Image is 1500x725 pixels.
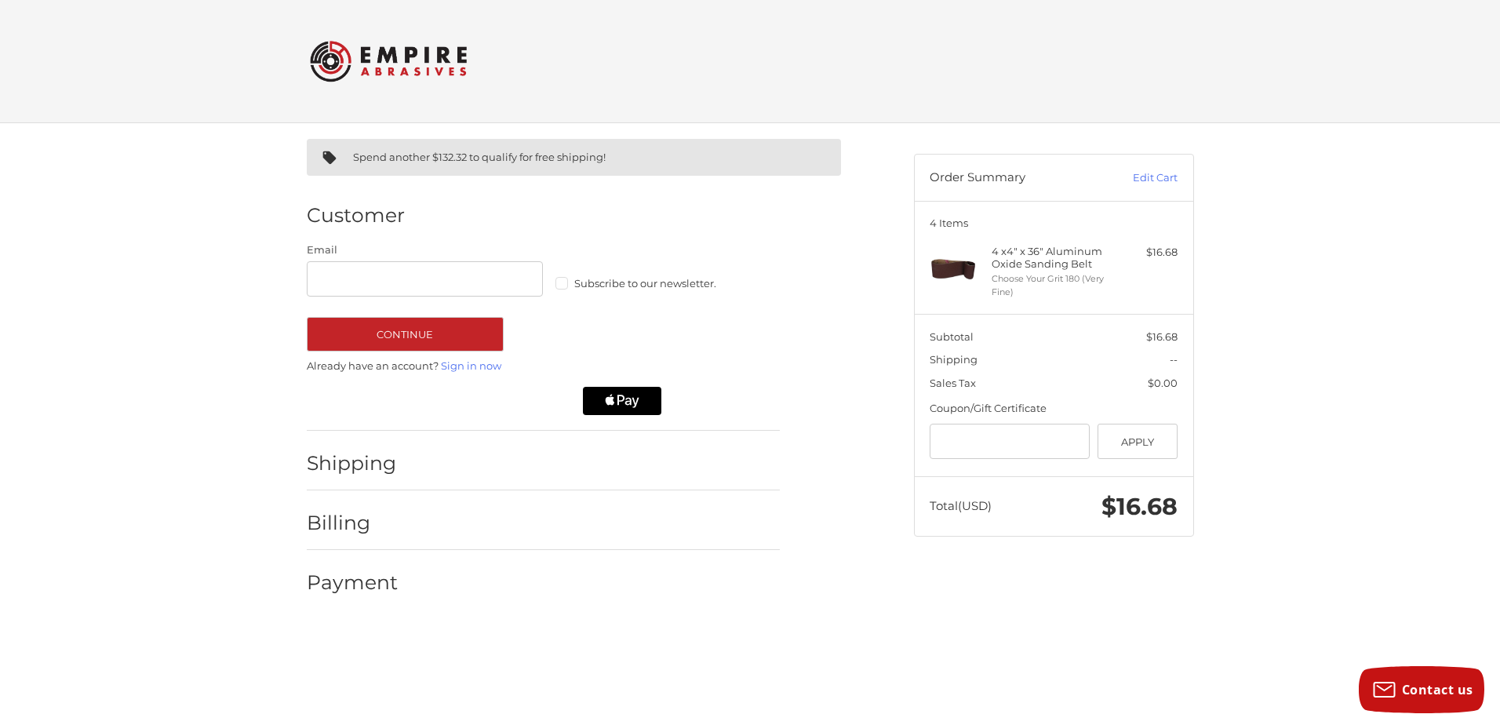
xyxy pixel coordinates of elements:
span: Spend another $132.32 to qualify for free shipping! [353,151,606,163]
button: Apply [1098,424,1178,459]
div: Coupon/Gift Certificate [930,401,1178,417]
span: -- [1170,353,1178,366]
div: $16.68 [1116,245,1178,260]
span: Subtotal [930,330,974,343]
h2: Billing [307,511,399,535]
h4: 4 x 4" x 36" Aluminum Oxide Sanding Belt [992,245,1112,271]
span: $16.68 [1101,492,1178,521]
span: Total (USD) [930,498,992,513]
h3: Order Summary [930,170,1098,186]
h2: Customer [307,203,405,228]
button: Continue [307,317,504,352]
span: Shipping [930,353,978,366]
span: Sales Tax [930,377,976,389]
a: Sign in now [441,359,501,372]
button: Contact us [1359,666,1484,713]
span: $0.00 [1148,377,1178,389]
span: Subscribe to our newsletter. [574,277,716,290]
span: $16.68 [1146,330,1178,343]
h3: 4 Items [930,217,1178,229]
iframe: PayPal-paypal [301,387,427,415]
h2: Payment [307,570,399,595]
input: Gift Certificate or Coupon Code [930,424,1090,459]
label: Email [307,242,544,258]
li: Choose Your Grit 180 (Very Fine) [992,272,1112,298]
h2: Shipping [307,451,399,475]
p: Already have an account? [307,359,780,374]
a: Edit Cart [1098,170,1178,186]
img: Empire Abrasives [310,31,467,92]
span: Contact us [1402,681,1473,698]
